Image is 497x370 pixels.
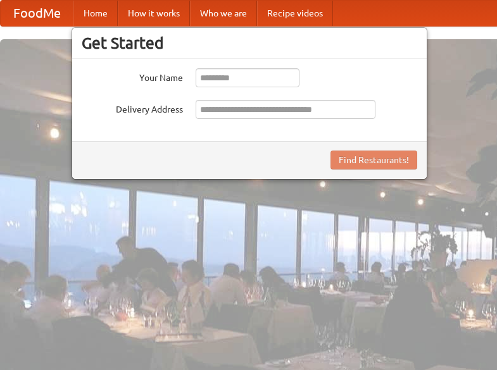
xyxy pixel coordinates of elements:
[82,100,183,116] label: Delivery Address
[257,1,333,26] a: Recipe videos
[190,1,257,26] a: Who we are
[1,1,73,26] a: FoodMe
[82,68,183,84] label: Your Name
[118,1,190,26] a: How it works
[73,1,118,26] a: Home
[330,151,417,170] button: Find Restaurants!
[82,34,417,52] h3: Get Started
